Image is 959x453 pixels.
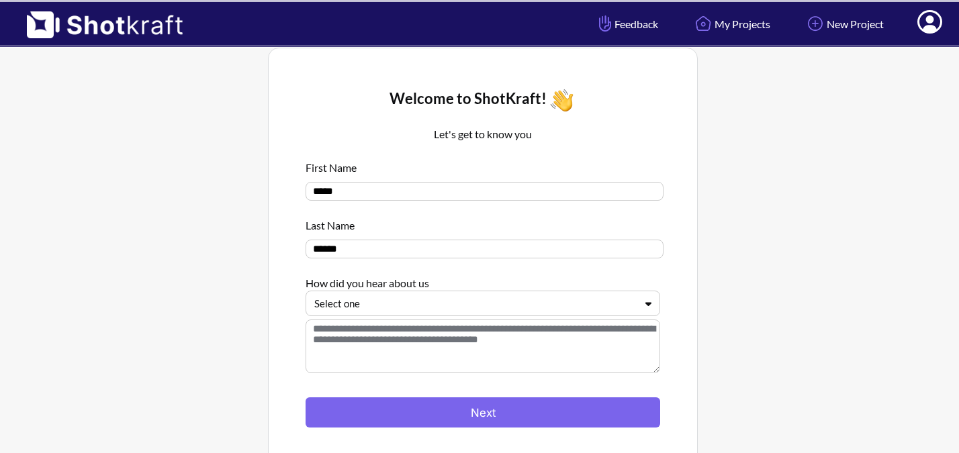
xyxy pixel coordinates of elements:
[306,268,660,291] div: How did you hear about us
[596,16,658,32] span: Feedback
[306,211,660,233] div: Last Name
[306,126,660,142] p: Let's get to know you
[794,6,894,42] a: New Project
[306,397,660,427] button: Next
[306,85,660,115] div: Welcome to ShotKraft!
[547,85,577,115] img: Wave Icon
[596,12,614,35] img: Hand Icon
[804,12,827,35] img: Add Icon
[682,6,780,42] a: My Projects
[692,12,715,35] img: Home Icon
[306,153,660,175] div: First Name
